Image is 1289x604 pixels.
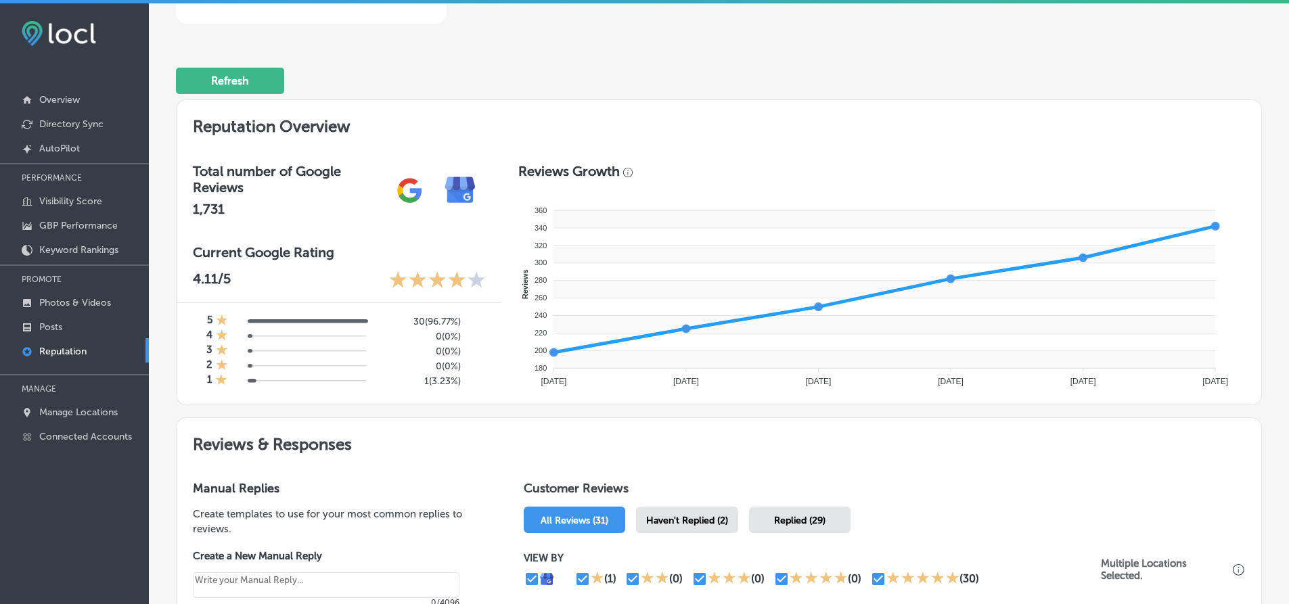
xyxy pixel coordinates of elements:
p: Multiple Locations Selected. [1101,557,1229,582]
p: Posts [39,321,62,333]
h5: 1 ( 3.23% ) [377,375,461,387]
div: (1) [604,572,616,585]
tspan: 300 [535,258,547,266]
p: Create templates to use for your most common replies to reviews. [193,507,480,536]
h5: 0 ( 0% ) [377,331,461,342]
h3: Current Google Rating [193,244,486,260]
tspan: 260 [535,294,547,302]
p: Photos & Videos [39,297,111,308]
img: e7ababfa220611ac49bdb491a11684a6.png [435,165,486,216]
div: 5 Stars [886,571,959,587]
tspan: [DATE] [938,377,964,386]
span: Replied (29) [774,515,826,526]
h1: Customer Reviews [524,481,1245,501]
div: 1 Star [216,344,228,358]
h3: Reviews Growth [518,163,620,179]
div: 4.11 Stars [389,271,486,292]
h2: 1,731 [193,201,384,217]
div: 1 Star [215,373,227,388]
tspan: [DATE] [541,377,566,386]
h3: Total number of Google Reviews [193,163,384,195]
p: VIEW BY [524,552,1101,564]
p: Manage Locations [39,406,118,418]
tspan: 280 [535,276,547,284]
div: (0) [751,572,765,585]
p: Directory Sync [39,118,104,130]
p: Connected Accounts [39,431,132,442]
p: 4.11 /5 [193,271,231,292]
p: Keyword Rankings [39,244,118,256]
span: All Reviews (31) [541,515,608,526]
tspan: 320 [535,241,547,250]
tspan: 240 [535,311,547,319]
h5: 0 ( 0% ) [377,346,461,357]
h3: Manual Replies [193,481,480,496]
p: GBP Performance [39,220,118,231]
tspan: 200 [535,346,547,354]
tspan: [DATE] [1070,377,1096,386]
button: Refresh [176,68,284,94]
h2: Reviews & Responses [177,418,1261,465]
label: Create a New Manual Reply [193,550,459,562]
h4: 2 [206,358,212,373]
p: Visibility Score [39,195,102,207]
div: 3 Stars [708,571,751,587]
tspan: 180 [535,364,547,372]
div: 1 Star [216,329,228,344]
textarea: Create your Quick Reply [193,572,459,598]
div: 1 Star [216,358,228,373]
div: 1 Star [216,314,228,329]
div: (0) [669,572,683,585]
h2: Reputation Overview [177,100,1261,147]
p: Reputation [39,346,87,357]
tspan: 360 [535,206,547,214]
div: (30) [959,572,979,585]
div: 1 Star [591,571,604,587]
span: Haven't Replied (2) [646,515,728,526]
div: (0) [848,572,861,585]
div: 2 Stars [641,571,669,587]
h4: 3 [206,344,212,358]
h5: 0 ( 0% ) [377,361,461,372]
h5: 30 ( 96.77% ) [377,316,461,327]
div: 4 Stars [790,571,848,587]
h4: 1 [207,373,212,388]
tspan: 220 [535,329,547,337]
p: Overview [39,94,80,106]
h4: 5 [207,314,212,329]
p: AutoPilot [39,143,80,154]
tspan: [DATE] [673,377,699,386]
tspan: 340 [535,224,547,232]
text: Reviews [521,269,529,299]
h4: 4 [206,329,212,344]
img: fda3e92497d09a02dc62c9cd864e3231.png [22,21,96,46]
tspan: [DATE] [1202,377,1228,386]
tspan: [DATE] [805,377,831,386]
img: gPZS+5FD6qPJAAAAABJRU5ErkJggg== [384,165,435,216]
